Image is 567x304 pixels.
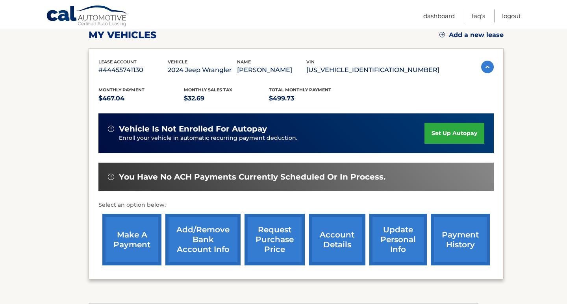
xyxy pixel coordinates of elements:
span: name [237,59,251,65]
span: You have no ACH payments currently scheduled or in process. [119,172,385,182]
a: Add/Remove bank account info [165,214,241,265]
a: set up autopay [424,123,484,144]
a: make a payment [102,214,161,265]
a: Logout [502,9,521,22]
p: Select an option below: [98,200,494,210]
p: [PERSON_NAME] [237,65,306,76]
a: update personal info [369,214,427,265]
img: alert-white.svg [108,174,114,180]
span: vehicle [168,59,187,65]
a: Add a new lease [439,31,504,39]
span: vehicle is not enrolled for autopay [119,124,267,134]
span: Monthly sales Tax [184,87,232,93]
a: payment history [431,214,490,265]
p: $467.04 [98,93,184,104]
a: FAQ's [472,9,485,22]
span: lease account [98,59,137,65]
span: vin [306,59,315,65]
p: [US_VEHICLE_IDENTIFICATION_NUMBER] [306,65,439,76]
p: 2024 Jeep Wrangler [168,65,237,76]
img: accordion-active.svg [481,61,494,73]
p: Enroll your vehicle in automatic recurring payment deduction. [119,134,424,143]
p: $32.69 [184,93,269,104]
span: Monthly Payment [98,87,145,93]
a: Dashboard [423,9,455,22]
p: $499.73 [269,93,354,104]
img: add.svg [439,32,445,37]
h2: my vehicles [89,29,157,41]
a: account details [309,214,365,265]
span: Total Monthly Payment [269,87,331,93]
img: alert-white.svg [108,126,114,132]
a: request purchase price [245,214,305,265]
p: #44455741130 [98,65,168,76]
a: Cal Automotive [46,5,129,28]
